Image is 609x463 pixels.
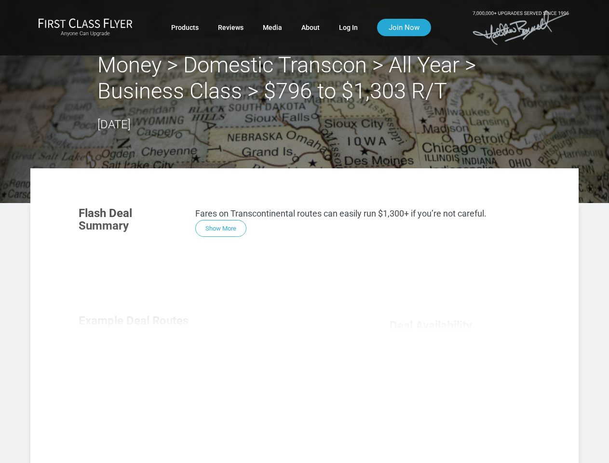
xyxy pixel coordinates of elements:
h2: Money > Domestic Transcon > All Year > Business Class > $796 to $1,303 R/T [97,52,512,104]
a: Log In [339,19,358,36]
button: Show More [195,220,246,237]
p: Fares on Transcontinental routes can easily run $1,300+ if you’re not careful. [195,207,530,220]
a: Media [263,19,282,36]
a: Reviews [218,19,244,36]
time: [DATE] [97,118,131,131]
h3: Flash Deal Summary [79,207,181,232]
a: Join Now [377,19,431,36]
img: First Class Flyer [38,18,133,28]
a: First Class FlyerAnyone Can Upgrade [38,18,133,37]
a: Products [171,19,199,36]
small: Anyone Can Upgrade [38,30,133,37]
a: About [301,19,320,36]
